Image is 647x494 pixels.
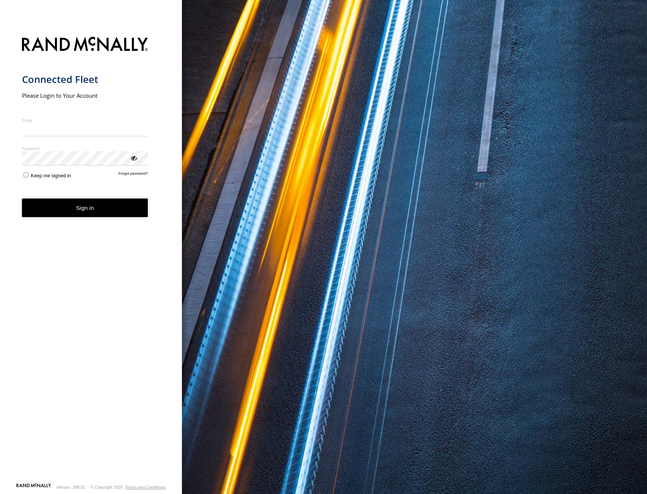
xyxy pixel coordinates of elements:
[22,145,148,151] label: Password
[22,73,148,86] h1: Connected Fleet
[125,485,166,489] a: Terms and Conditions
[16,483,51,491] a: Visit our Website
[22,199,148,217] button: Sign in
[90,485,166,489] div: © Copyright 2025 -
[130,154,137,161] div: ViewPassword
[56,485,85,489] div: Version: 308.01
[22,92,148,99] h2: Please Login to Your Account
[31,173,71,178] span: Keep me signed in
[23,172,28,177] input: Keep me signed in
[22,32,160,483] form: main
[119,171,148,178] a: Forgot password?
[22,35,148,55] img: Rand McNally
[22,117,148,123] label: Email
